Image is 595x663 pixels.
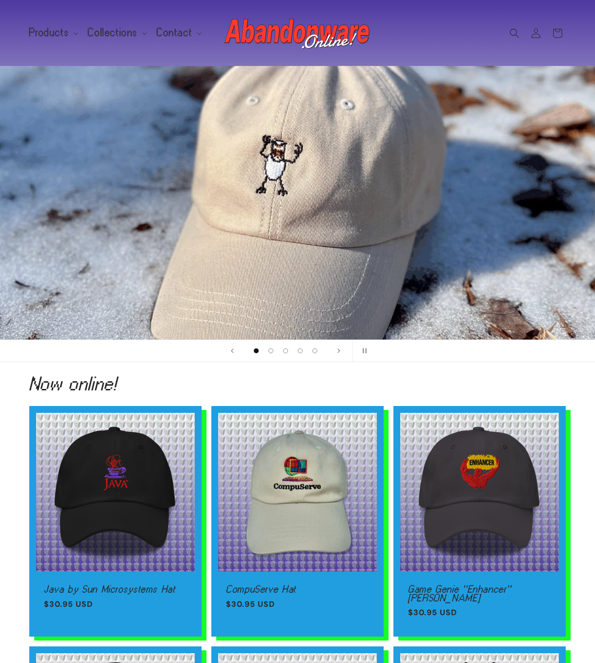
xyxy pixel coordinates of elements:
button: Pause slideshow [352,340,374,362]
summary: Contact [151,22,205,43]
a: CompuServe Hat [226,585,369,594]
a: Abandonware [221,10,374,56]
a: Game Genie "Enhancer" [PERSON_NAME] [408,585,551,602]
span: Collections [88,28,138,37]
h2: Now online! [29,376,566,391]
button: Previous slide [222,340,243,362]
a: Java by Sun Microsystems Hat [44,585,187,594]
button: Load slide 2 of 5 [264,343,278,358]
img: Abandonware [225,14,371,53]
button: Load slide 5 of 5 [308,343,322,358]
summary: Products [23,22,82,43]
button: Load slide 3 of 5 [278,343,293,358]
span: Products [29,28,69,37]
span: Contact [157,28,192,37]
button: Load slide 4 of 5 [293,343,308,358]
button: Load slide 1 of 5 [249,343,264,358]
summary: Search [504,22,525,44]
button: Next slide [328,340,349,362]
summary: Collections [82,22,151,43]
